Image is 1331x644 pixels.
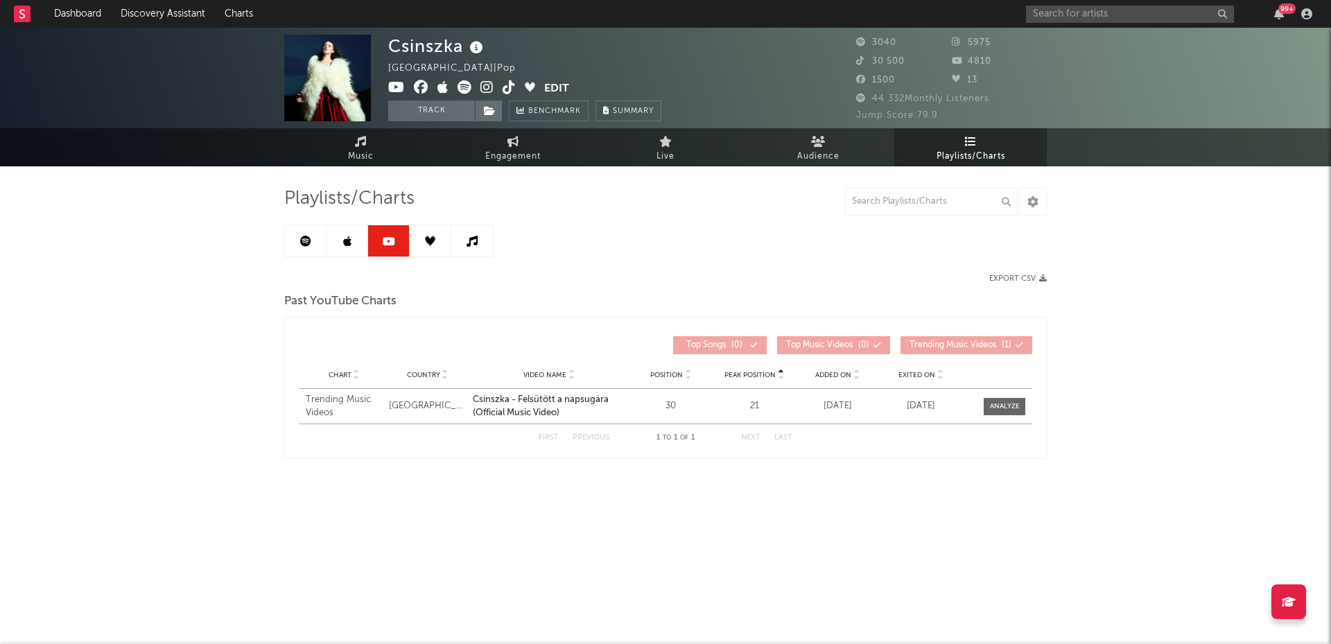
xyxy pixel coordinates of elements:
span: 30 500 [856,57,905,66]
span: 5975 [952,38,991,47]
button: Summary [595,101,661,121]
span: 44 332 Monthly Listeners [856,94,989,103]
span: Playlists/Charts [284,191,415,207]
span: Video Name [523,371,566,379]
a: Playlists/Charts [894,128,1047,166]
span: to [663,435,671,441]
button: First [539,434,559,442]
button: Last [774,434,792,442]
a: Music [284,128,437,166]
span: Chart [329,371,351,379]
div: Csinszka [388,35,487,58]
a: Benchmark [509,101,589,121]
span: Exited On [898,371,935,379]
div: [GEOGRAPHIC_DATA] | Pop [388,60,532,77]
span: Position [650,371,683,379]
a: Engagement [437,128,589,166]
a: Live [589,128,742,166]
div: [DATE] [799,399,876,413]
div: 30 [633,399,709,413]
span: ( 0 ) [682,341,746,349]
div: 99 + [1278,3,1296,14]
span: Added On [815,371,851,379]
div: [DATE] [883,399,959,413]
button: Track [388,101,475,121]
span: of [680,435,688,441]
span: Top Songs [686,341,726,349]
div: 1 1 1 [637,430,713,446]
button: Top Music Videos(0) [777,336,890,354]
span: Engagement [485,148,541,165]
span: ( 0 ) [786,341,869,349]
span: 3040 [856,38,896,47]
button: Trending Music Videos(1) [901,336,1032,354]
div: 21 [716,399,792,413]
button: Top Songs(0) [673,336,767,354]
span: Country [407,371,440,379]
span: Audience [797,148,840,165]
span: 1500 [856,76,895,85]
button: Edit [544,80,569,98]
button: Next [741,434,760,442]
span: ( 1 ) [910,341,1011,349]
span: Live [656,148,675,165]
span: Past YouTube Charts [284,293,397,310]
a: Csinszka - Felsütött a napsugára (Official Music Video) [473,393,626,420]
button: 99+ [1274,8,1284,19]
span: 13 [952,76,977,85]
span: Playlists/Charts [937,148,1005,165]
span: Top Music Videos [786,341,853,349]
button: Previous [573,434,609,442]
a: Audience [742,128,894,166]
input: Search Playlists/Charts [844,188,1018,216]
span: Peak Position [724,371,776,379]
span: Trending Music Videos [910,341,996,349]
div: [GEOGRAPHIC_DATA] [389,399,465,413]
span: Benchmark [528,103,581,120]
span: Music [348,148,374,165]
input: Search for artists [1026,6,1234,23]
span: 4810 [952,57,991,66]
div: Trending Music Videos [306,393,382,420]
button: Export CSV [989,275,1047,283]
span: Summary [613,107,654,115]
span: Jump Score: 79.9 [856,111,938,120]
